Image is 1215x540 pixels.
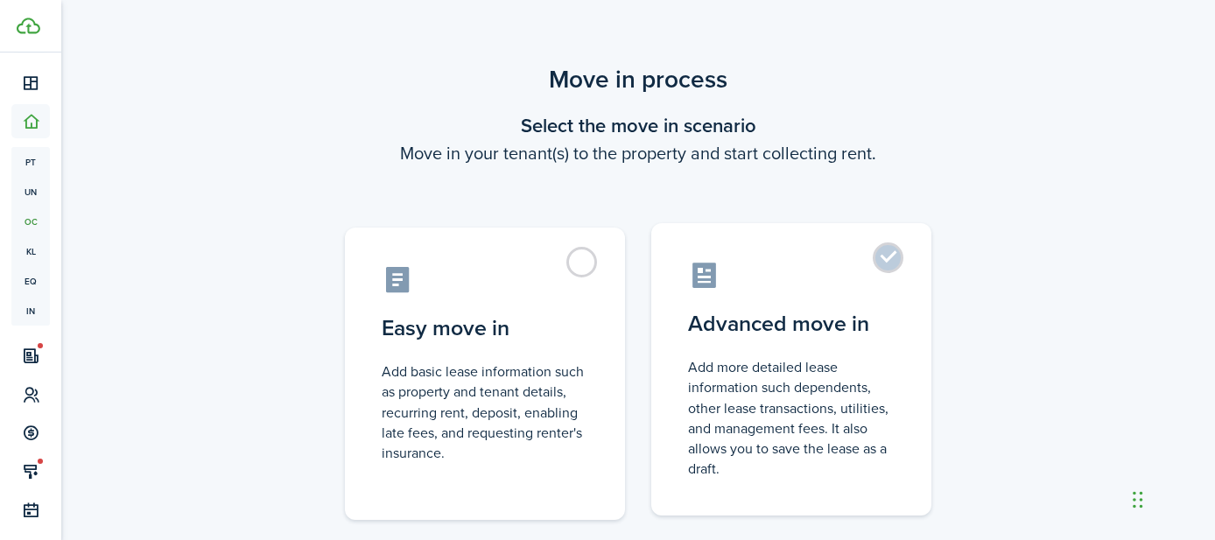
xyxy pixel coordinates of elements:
[11,236,50,266] a: kl
[688,357,895,479] control-radio-card-description: Add more detailed lease information such dependents, other lease transactions, utilities, and man...
[11,207,50,236] a: oc
[11,177,50,207] a: un
[688,308,895,340] control-radio-card-title: Advanced move in
[382,361,588,463] control-radio-card-description: Add basic lease information such as property and tenant details, recurring rent, deposit, enablin...
[1133,473,1143,526] div: Drag
[11,147,50,177] a: pt
[11,296,50,326] a: in
[1127,456,1215,540] iframe: Chat Widget
[323,111,953,140] wizard-step-header-title: Select the move in scenario
[11,266,50,296] a: eq
[323,61,953,98] scenario-title: Move in process
[323,140,953,166] wizard-step-header-description: Move in your tenant(s) to the property and start collecting rent.
[382,312,588,344] control-radio-card-title: Easy move in
[17,18,40,34] img: TenantCloud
